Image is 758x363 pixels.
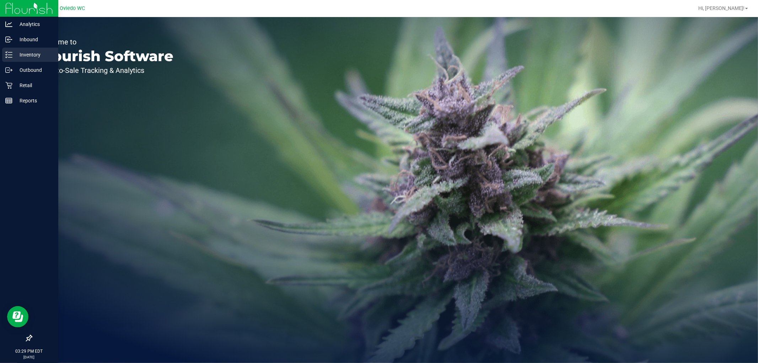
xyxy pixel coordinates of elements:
span: Hi, [PERSON_NAME]! [698,5,744,11]
p: Analytics [12,20,55,28]
inline-svg: Retail [5,82,12,89]
p: Seed-to-Sale Tracking & Analytics [38,67,173,74]
inline-svg: Outbound [5,66,12,74]
p: Inventory [12,50,55,59]
p: Welcome to [38,38,173,46]
inline-svg: Reports [5,97,12,104]
span: Oviedo WC [60,5,85,11]
p: Retail [12,81,55,90]
p: 03:29 PM EDT [3,348,55,354]
p: [DATE] [3,354,55,360]
iframe: Resource center [7,306,28,327]
p: Inbound [12,35,55,44]
inline-svg: Inbound [5,36,12,43]
inline-svg: Analytics [5,21,12,28]
p: Reports [12,96,55,105]
inline-svg: Inventory [5,51,12,58]
p: Outbound [12,66,55,74]
p: Flourish Software [38,49,173,63]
